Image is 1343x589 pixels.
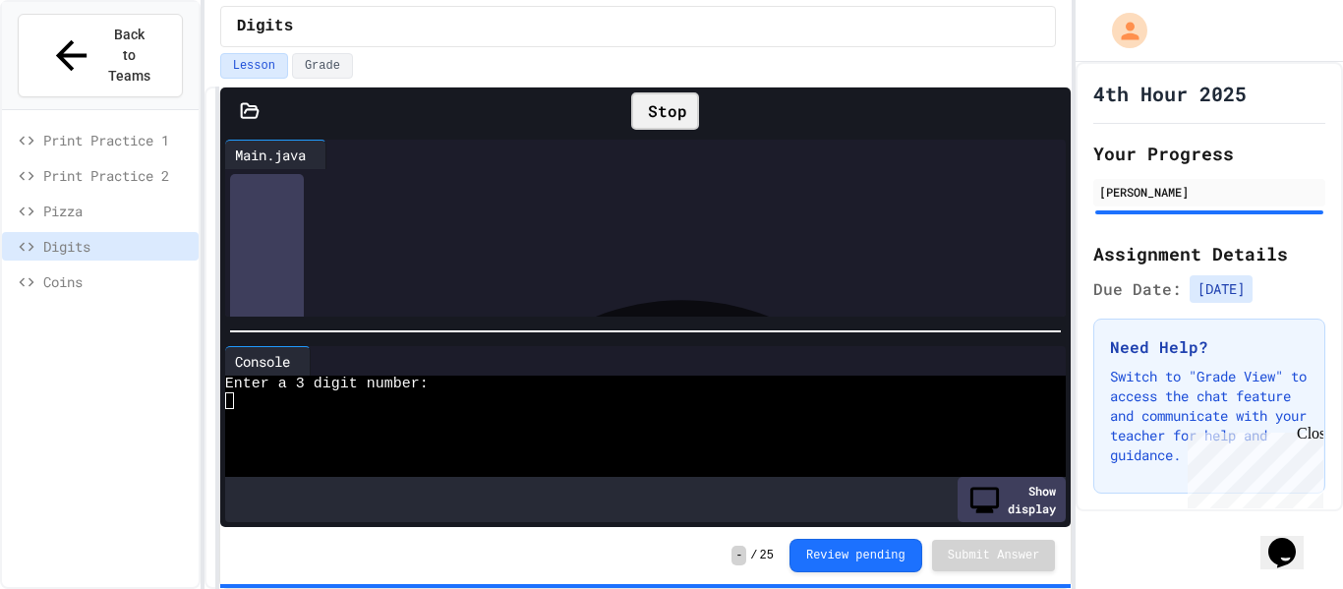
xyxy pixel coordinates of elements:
h1: 4th Hour 2025 [1093,80,1247,107]
span: Back to Teams [106,25,152,87]
p: Switch to "Grade View" to access the chat feature and communicate with your teacher for help and ... [1110,367,1309,465]
span: / [750,548,757,563]
span: [DATE] [1190,275,1253,303]
h3: Need Help? [1110,335,1309,359]
button: Back to Teams [18,14,183,97]
span: Due Date: [1093,277,1182,301]
div: Console [225,351,300,372]
div: Show display [958,477,1066,522]
div: Console [225,346,311,376]
span: Pizza [43,201,191,221]
span: Enter a 3 digit number: [225,376,429,392]
span: Submit Answer [948,548,1040,563]
button: Grade [292,53,353,79]
iframe: chat widget [1260,510,1323,569]
div: Stop [631,92,699,130]
div: [PERSON_NAME] [1099,183,1319,201]
span: 25 [760,548,774,563]
button: Submit Answer [932,540,1056,571]
span: Digits [43,236,191,257]
div: Chat with us now!Close [8,8,136,125]
div: Main.java [225,140,326,169]
span: Print Practice 2 [43,165,191,186]
h2: Your Progress [1093,140,1325,167]
div: My Account [1091,8,1152,53]
div: Main.java [225,145,316,165]
h2: Assignment Details [1093,240,1325,267]
iframe: chat widget [1180,425,1323,508]
span: - [731,546,746,565]
button: Lesson [220,53,288,79]
span: Coins [43,271,191,292]
span: Print Practice 1 [43,130,191,150]
span: Digits [237,15,294,38]
button: Review pending [789,539,922,572]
